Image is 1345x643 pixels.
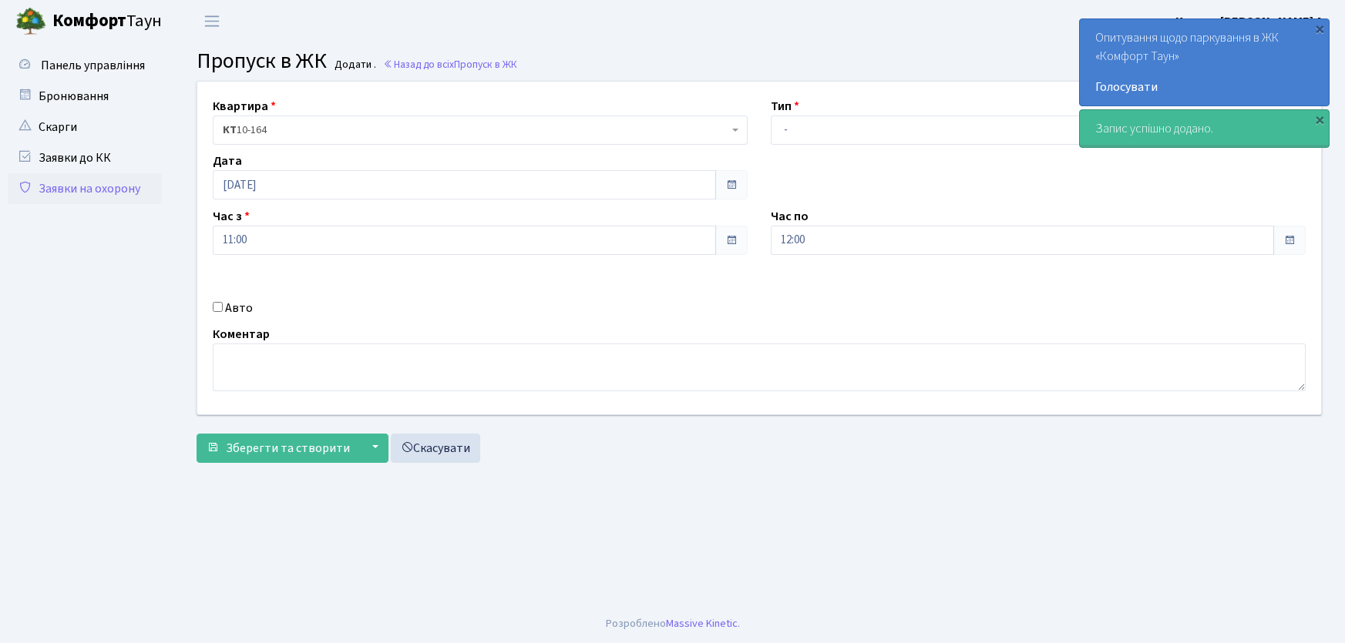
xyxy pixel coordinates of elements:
[1095,78,1313,96] a: Голосувати
[197,45,327,76] span: Пропуск в ЖК
[391,434,480,463] a: Скасувати
[771,97,799,116] label: Тип
[1080,110,1329,147] div: Запис успішно додано.
[225,299,253,317] label: Авто
[1312,21,1327,36] div: ×
[454,57,517,72] span: Пропуск в ЖК
[1175,13,1327,30] b: Цитрус [PERSON_NAME] А.
[1312,112,1327,127] div: ×
[213,116,748,145] span: <b>КТ</b>&nbsp;&nbsp;&nbsp;&nbsp;10-164
[213,207,250,226] label: Час з
[52,8,126,33] b: Комфорт
[226,440,350,457] span: Зберегти та створити
[8,142,162,173] a: Заявки до КК
[1175,12,1327,31] a: Цитрус [PERSON_NAME] А.
[1080,19,1329,105] div: Опитування щодо паркування в ЖК «Комфорт Таун»
[383,57,517,72] a: Назад до всіхПропуск в ЖК
[8,81,162,112] a: Бронювання
[213,152,242,170] label: Дата
[52,8,162,35] span: Таун
[193,8,231,34] button: Переключити навігацію
[666,615,738,631] a: Massive Kinetic
[8,173,162,204] a: Заявки на охорону
[606,615,740,632] div: Розроблено .
[8,112,162,142] a: Скарги
[213,325,270,343] label: Коментар
[771,207,809,226] label: Час по
[213,97,276,116] label: Квартира
[15,6,46,37] img: logo.png
[41,57,145,74] span: Панель управління
[223,122,728,138] span: <b>КТ</b>&nbsp;&nbsp;&nbsp;&nbsp;10-164
[8,50,162,81] a: Панель управління
[331,59,376,72] small: Додати .
[197,434,360,463] button: Зберегти та створити
[223,122,237,138] b: КТ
